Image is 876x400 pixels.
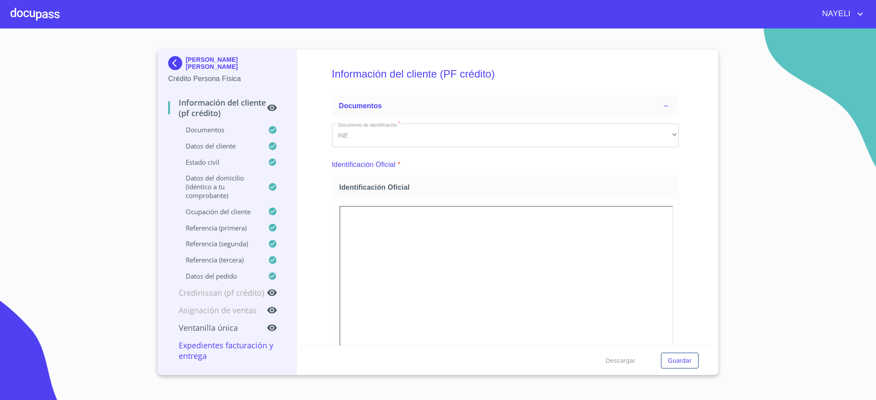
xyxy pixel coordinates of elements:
[168,74,286,84] p: Crédito Persona Física
[602,353,639,369] button: Descargar
[168,223,268,232] p: Referencia (primera)
[168,142,268,150] p: Datos del cliente
[332,159,396,170] p: Identificación Oficial
[332,96,679,117] div: Documentos
[168,56,286,74] div: [PERSON_NAME] [PERSON_NAME]
[332,124,679,147] div: INE
[168,173,268,200] p: Datos del domicilio (idéntico a tu comprobante)
[606,355,636,366] span: Descargar
[339,183,675,192] span: Identificación Oficial
[168,56,186,70] img: Docupass spot blue
[168,272,268,280] p: Datos del pedido
[668,355,692,366] span: Guardar
[168,239,268,248] p: Referencia (segunda)
[168,97,267,118] p: Información del cliente (PF crédito)
[168,322,267,333] p: Ventanilla única
[168,125,268,134] p: Documentos
[168,158,268,166] p: Estado Civil
[168,340,286,361] p: Expedientes Facturación y Entrega
[816,7,865,21] button: account of current user
[168,207,268,216] p: Ocupación del Cliente
[168,305,267,315] p: Asignación de Ventas
[168,287,267,298] p: Credinissan (PF crédito)
[186,56,286,70] p: [PERSON_NAME] [PERSON_NAME]
[168,255,268,264] p: Referencia (tercera)
[332,56,679,92] h5: Información del cliente (PF crédito)
[816,7,855,21] span: NAYELI
[339,102,382,110] span: Documentos
[661,353,699,369] button: Guardar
